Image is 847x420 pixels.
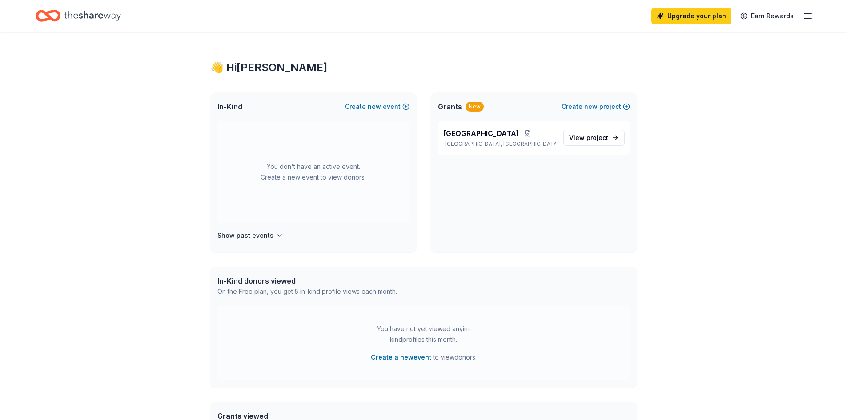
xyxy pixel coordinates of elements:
span: new [584,101,598,112]
span: new [368,101,381,112]
a: Home [36,5,121,26]
button: Show past events [217,230,283,241]
span: project [586,134,608,141]
p: [GEOGRAPHIC_DATA], [GEOGRAPHIC_DATA] [443,140,556,148]
span: In-Kind [217,101,242,112]
span: to view donors . [371,352,477,363]
a: View project [563,130,625,146]
a: Upgrade your plan [651,8,731,24]
h4: Show past events [217,230,273,241]
button: Createnewevent [345,101,409,112]
span: Grants [438,101,462,112]
div: In-Kind donors viewed [217,276,397,286]
button: Createnewproject [562,101,630,112]
span: View [569,132,608,143]
div: On the Free plan, you get 5 in-kind profile views each month. [217,286,397,297]
div: You have not yet viewed any in-kind profiles this month. [368,324,479,345]
div: You don't have an active event. Create a new event to view donors. [217,121,409,223]
a: Earn Rewards [735,8,799,24]
button: Create a newevent [371,352,431,363]
div: 👋 Hi [PERSON_NAME] [210,60,637,75]
span: [GEOGRAPHIC_DATA] [443,128,519,139]
div: New [466,102,484,112]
